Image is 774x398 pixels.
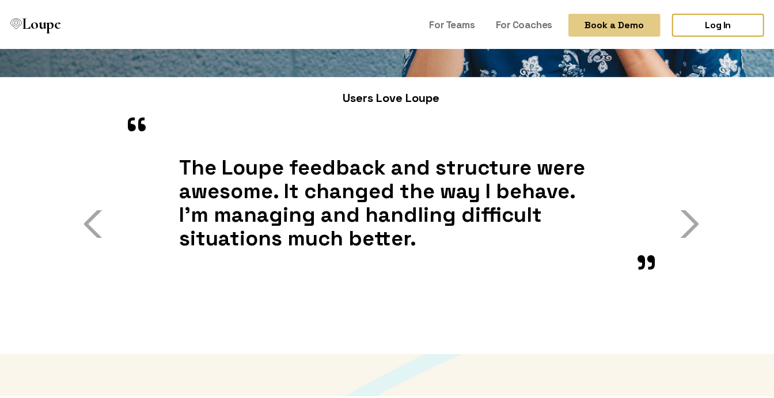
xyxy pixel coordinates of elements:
[180,108,604,294] blockquote: The Loupe feedback and structure were awesome. It changed the way I behave. I'm managing and hand...
[568,12,661,35] button: Book a Demo
[491,12,557,33] a: For Coaches
[7,12,64,35] a: Loupe
[425,12,480,33] a: For Teams
[10,16,22,28] img: Loupe Logo
[63,89,720,103] h4: Users Love Loupe
[634,246,658,304] span: ”
[672,12,764,35] a: Log In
